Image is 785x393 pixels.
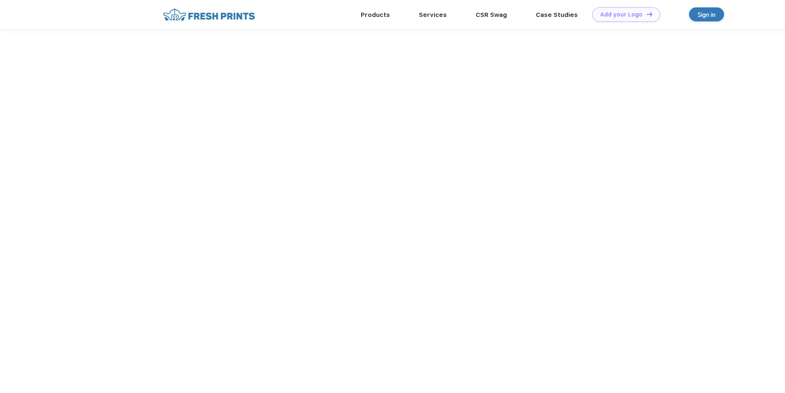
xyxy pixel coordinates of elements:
[698,10,715,19] div: Sign in
[647,12,652,16] img: DT
[161,7,257,22] img: fo%20logo%202.webp
[361,11,390,19] a: Products
[600,11,642,18] div: Add your Logo
[689,7,724,21] a: Sign in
